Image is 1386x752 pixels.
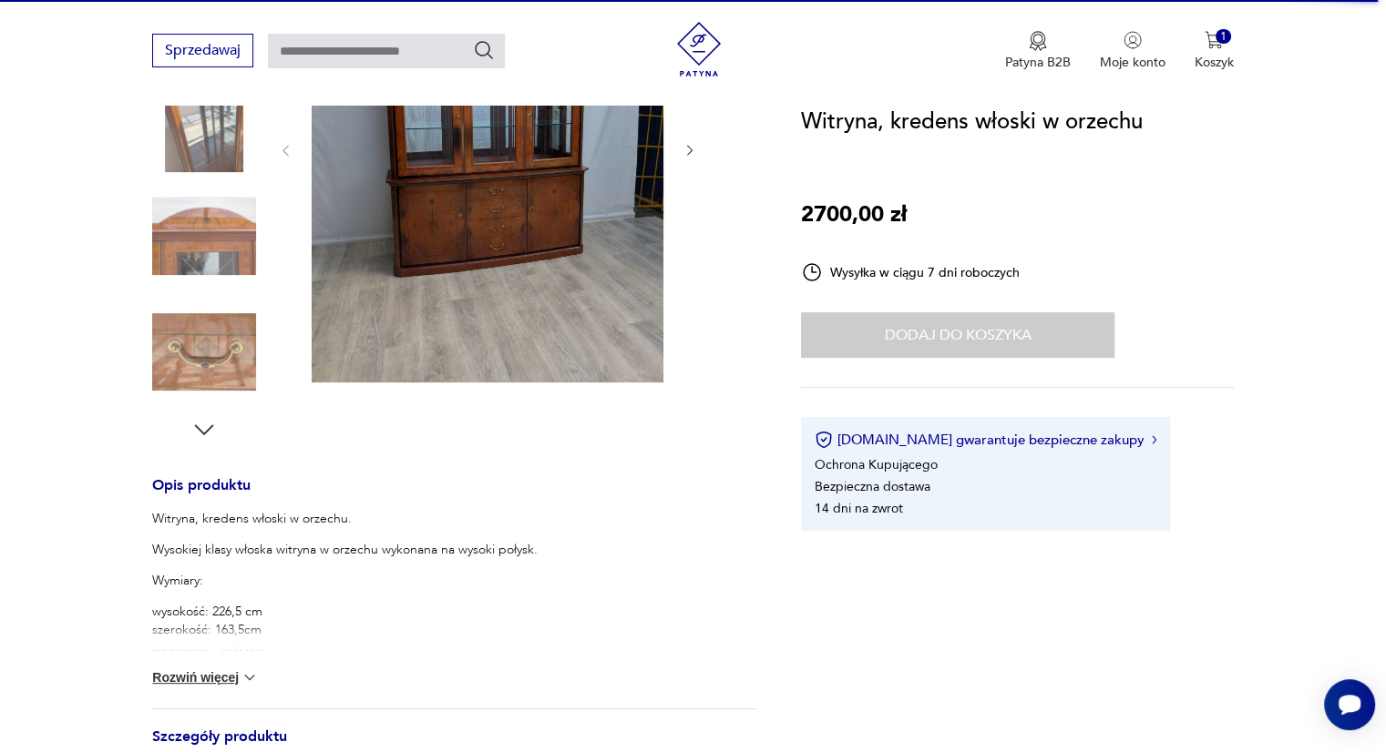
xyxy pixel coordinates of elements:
[152,46,253,58] a: Sprzedawaj
[801,261,1020,283] div: Wysyłka w ciągu 7 dni roboczych
[152,603,757,657] p: wysokość: 226,5 cm szerokość: 163,5cm głębokość: 46,5 cm
[672,22,726,76] img: Patyna - sklep z meblami i dekoracjami vintage
[815,431,1156,449] button: [DOMAIN_NAME] gwarantuje bezpieczne zakupy
[815,500,903,517] li: 14 dni na zwrot
[815,456,938,473] li: Ochrona Kupującego
[1100,54,1165,71] p: Moje konto
[152,510,757,528] p: Witryna, kredens włoski w orzechu.
[473,39,495,61] button: Szukaj
[1100,31,1165,71] button: Moje konto
[152,572,757,590] p: Wymiary:
[152,668,258,686] button: Rozwiń więcej
[1005,31,1071,71] button: Patyna B2B
[1216,29,1231,45] div: 1
[152,300,256,404] img: Zdjęcie produktu Witryna, kredens włoski w orzechu
[1195,31,1234,71] button: 1Koszyk
[801,198,907,232] p: 2700,00 zł
[1029,31,1047,51] img: Ikona medalu
[1005,31,1071,71] a: Ikona medaluPatyna B2B
[152,184,256,288] img: Zdjęcie produktu Witryna, kredens włoski w orzechu
[152,68,256,172] img: Zdjęcie produktu Witryna, kredens włoski w orzechu
[815,431,833,449] img: Ikona certyfikatu
[1195,54,1234,71] p: Koszyk
[1100,31,1165,71] a: Ikonka użytkownikaMoje konto
[1205,31,1223,49] img: Ikona koszyka
[152,541,757,559] p: Wysokiej klasy włoska witryna w orzechu wykonana na wysoki połysk.
[1152,435,1157,444] img: Ikona strzałki w prawo
[1324,679,1375,730] iframe: Smartsupp widget button
[801,105,1143,139] h1: Witryna, kredens włoski w orzechu
[152,480,757,510] h3: Opis produktu
[815,478,930,495] li: Bezpieczna dostawa
[1124,31,1142,49] img: Ikonka użytkownika
[1005,54,1071,71] p: Patyna B2B
[241,668,259,686] img: chevron down
[152,34,253,67] button: Sprzedawaj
